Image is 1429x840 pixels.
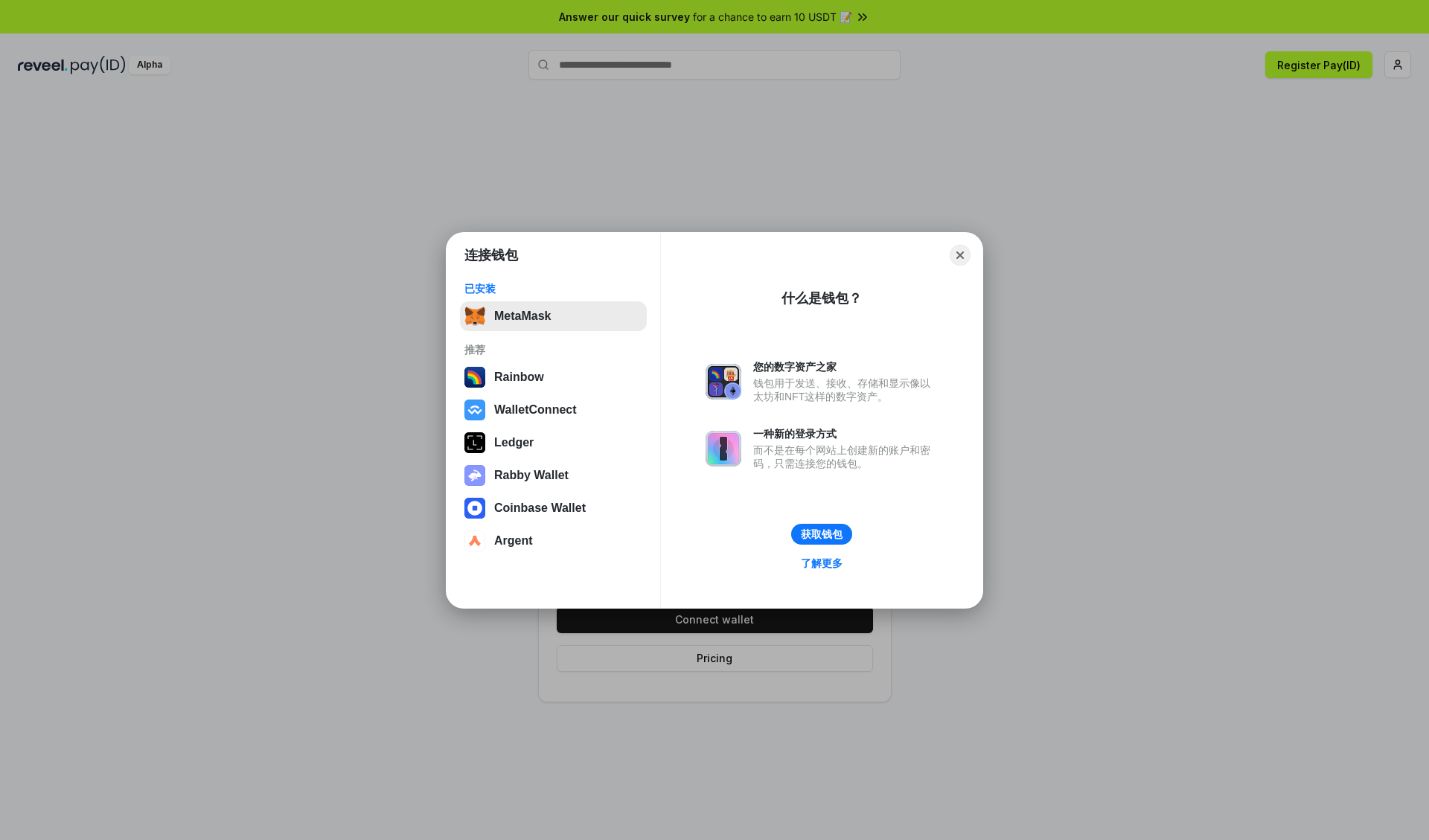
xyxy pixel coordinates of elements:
[464,246,518,264] h1: 连接钱包
[494,534,533,548] div: Argent
[494,371,544,384] div: Rainbow
[460,395,647,425] button: WalletConnect
[753,376,938,403] div: 钱包用于发送、接收、存储和显示像以太坊和NFT这样的数字资产。
[801,528,843,541] div: 获取钱包
[460,526,647,556] button: Argent
[950,245,971,266] button: Close
[464,530,485,551] img: svg+xml,%3Csvg%20width%3D%2228%22%20height%3D%2228%22%20viewBox%3D%220%200%2028%2028%22%20fill%3D...
[791,524,852,545] button: 获取钱包
[464,282,642,295] div: 已安装
[464,306,485,327] img: svg+xml,%3Csvg%20fill%3D%22none%22%20height%3D%2233%22%20viewBox%3D%220%200%2035%2033%22%20width%...
[753,360,938,373] div: 您的数字资产之家
[753,427,938,440] div: 一种新的登录方式
[753,443,938,470] div: 而不是在每个网站上创建新的账户和密码，只需连接您的钱包。
[464,432,485,453] img: svg+xml,%3Csvg%20xmlns%3D%22http%3A%2F%2Fwww.w3.org%2F2000%2Fsvg%22%20width%3D%2228%22%20height%3...
[792,554,851,573] a: 了解更多
[494,403,577,417] div: WalletConnect
[460,461,647,490] button: Rabby Wallet
[706,364,741,400] img: svg+xml,%3Csvg%20xmlns%3D%22http%3A%2F%2Fwww.w3.org%2F2000%2Fsvg%22%20fill%3D%22none%22%20viewBox...
[464,343,642,356] div: 推荐
[460,428,647,458] button: Ledger
[706,431,741,467] img: svg+xml,%3Csvg%20xmlns%3D%22http%3A%2F%2Fwww.w3.org%2F2000%2Fsvg%22%20fill%3D%22none%22%20viewBox...
[494,501,586,515] div: Coinbase Wallet
[460,301,647,331] button: MetaMask
[460,493,647,523] button: Coinbase Wallet
[801,557,843,570] div: 了解更多
[464,498,485,519] img: svg+xml,%3Csvg%20width%3D%2228%22%20height%3D%2228%22%20viewBox%3D%220%200%2028%2028%22%20fill%3D...
[464,400,485,420] img: svg+xml,%3Csvg%20width%3D%2228%22%20height%3D%2228%22%20viewBox%3D%220%200%2028%2028%22%20fill%3D...
[494,469,569,482] div: Rabby Wallet
[464,367,485,388] img: svg+xml,%3Csvg%20width%3D%22120%22%20height%3D%22120%22%20viewBox%3D%220%200%20120%20120%22%20fil...
[460,362,647,392] button: Rainbow
[494,436,534,449] div: Ledger
[464,465,485,486] img: svg+xml,%3Csvg%20xmlns%3D%22http%3A%2F%2Fwww.w3.org%2F2000%2Fsvg%22%20fill%3D%22none%22%20viewBox...
[494,310,551,323] div: MetaMask
[781,289,862,307] div: 什么是钱包？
